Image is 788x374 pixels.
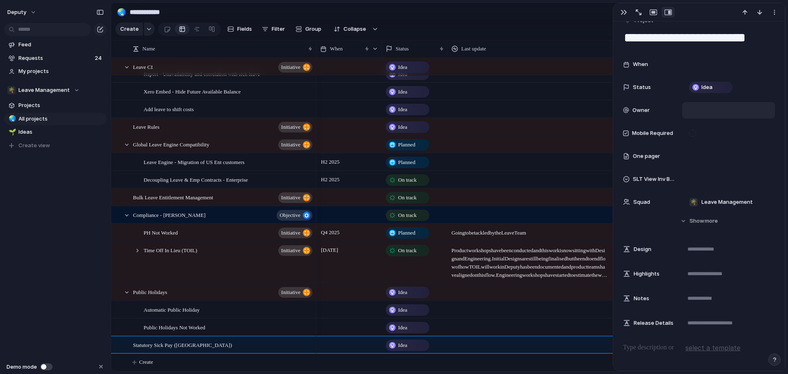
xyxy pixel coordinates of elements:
[398,123,407,131] span: Idea
[7,86,16,94] div: 🌴
[4,6,41,19] button: deputy
[632,106,650,114] span: Owner
[633,60,648,68] span: When
[396,45,409,53] span: Status
[398,194,417,202] span: On track
[7,8,26,16] span: deputy
[133,210,206,219] span: Compliance - [PERSON_NAME]
[4,126,107,138] a: 🌱Ideas
[144,228,178,237] span: PH Not Worked
[4,65,107,78] a: My projects
[278,192,312,203] button: initiative
[329,23,370,36] button: Collapse
[281,227,300,239] span: initiative
[139,358,153,366] span: Create
[701,198,753,206] span: Leave Management
[18,54,92,62] span: Requests
[281,192,300,203] span: initiative
[278,139,312,150] button: initiative
[633,175,676,183] span: SLT View Inv Bucket
[319,175,341,185] span: H2 2025
[18,128,104,136] span: Ideas
[319,228,341,237] span: Q4 2025
[398,229,415,237] span: Planned
[634,319,673,327] span: Release Details
[144,322,205,332] span: Public Holidays Not Worked
[398,324,407,332] span: Idea
[344,25,366,33] span: Collapse
[623,214,775,228] button: Showmore
[9,128,14,137] div: 🌱
[18,41,104,49] span: Feed
[398,158,415,166] span: Planned
[398,246,417,255] span: On track
[448,224,611,237] span: Going to be tackled by the Leave Team
[689,217,704,225] span: Show
[632,129,673,137] span: Mobile Required
[7,128,16,136] button: 🌱
[18,115,104,123] span: All projects
[633,152,660,160] span: One pager
[142,45,155,53] span: Name
[133,122,160,131] span: Leave Rules
[278,245,312,256] button: initiative
[398,141,415,149] span: Planned
[689,198,698,206] div: 🌴
[9,114,14,123] div: 🌏
[291,23,325,36] button: Group
[281,245,300,256] span: initiative
[319,245,340,255] span: [DATE]
[281,139,300,151] span: initiative
[237,25,252,33] span: Fields
[398,176,417,184] span: On track
[398,63,407,71] span: Idea
[115,23,143,36] button: Create
[305,25,321,33] span: Group
[144,104,194,114] span: Add leave to shift costs
[4,52,107,64] a: Requests24
[633,198,650,206] span: Squad
[144,305,199,314] span: Automatic Public Holiday
[398,105,407,114] span: Idea
[18,101,104,109] span: Projects
[701,83,712,91] span: Idea
[685,343,740,353] span: select a template
[4,113,107,125] a: 🌏All projects
[281,287,300,298] span: initiative
[4,139,107,152] button: Create view
[398,306,407,314] span: Idea
[279,210,300,221] span: objective
[133,62,153,71] span: Leave CI
[448,242,611,279] span: Product workshops have been conducted and this work is now sitting with Design and Engineering. I...
[281,121,300,133] span: initiative
[278,62,312,73] button: initiative
[398,211,417,219] span: On track
[684,342,742,354] button: select a template
[133,192,213,202] span: Bulk Leave Entitlement Management
[4,84,107,96] button: 🌴Leave Management
[277,210,312,221] button: objective
[398,341,407,349] span: Idea
[634,270,660,278] span: Highlights
[18,67,104,75] span: My projects
[144,245,197,255] span: Time Off In Lieu (TOIL)
[398,288,407,296] span: Idea
[272,25,285,33] span: Filter
[115,6,128,19] button: 🌏
[7,363,37,371] span: Demo mode
[281,62,300,73] span: initiative
[633,83,651,91] span: Status
[461,45,486,53] span: Last update
[224,23,255,36] button: Fields
[4,39,107,51] a: Feed
[4,99,107,112] a: Projects
[278,287,312,298] button: initiative
[133,139,209,149] span: Global Leave Engine Compatibility
[7,115,16,123] button: 🌏
[144,175,248,184] span: Decoupling Leave & Emp Contracts - Enterprise
[18,141,50,150] span: Create view
[259,23,288,36] button: Filter
[133,287,167,296] span: Public Holidays
[634,245,651,253] span: Design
